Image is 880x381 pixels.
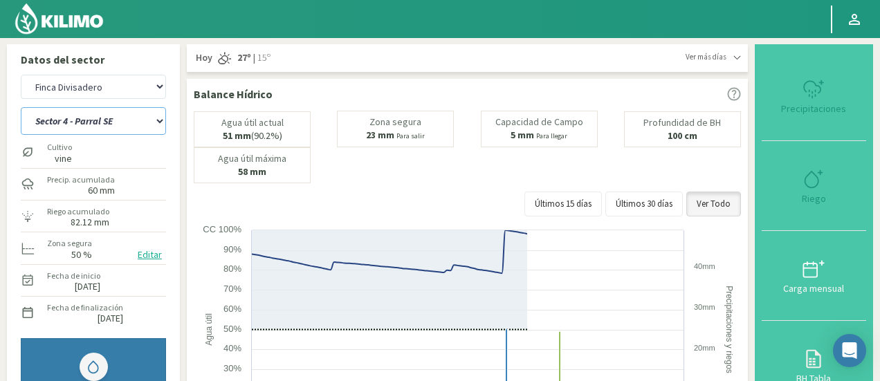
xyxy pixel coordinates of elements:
p: Capacidad de Campo [495,117,583,127]
span: | [253,51,255,65]
button: Últimos 15 días [524,192,602,216]
text: 60% [223,304,241,314]
div: Precipitaciones [766,104,862,113]
label: Riego acumulado [47,205,109,218]
label: 82.12 mm [71,218,109,227]
text: CC 100% [203,224,241,234]
p: (90.2%) [223,131,282,141]
p: Zona segura [369,117,421,127]
label: 50 % [71,250,92,259]
button: Editar [134,247,166,263]
text: 30mm [694,303,715,311]
text: 30% [223,363,241,373]
text: 50% [223,324,241,334]
label: 60 mm [88,186,115,195]
p: Agua útil actual [221,118,284,128]
button: Precipitaciones [762,51,866,141]
b: 51 mm [223,129,251,142]
strong: 27º [237,51,251,64]
b: 100 cm [668,129,697,142]
span: Hoy [194,51,212,65]
text: 40% [223,343,241,353]
button: Ver Todo [686,192,741,216]
span: 15º [255,51,271,65]
text: 20mm [694,344,715,352]
text: Precipitaciones y riegos [724,286,734,373]
div: Carga mensual [766,284,862,293]
div: Open Intercom Messenger [833,334,866,367]
b: 58 mm [238,165,266,178]
small: Para salir [396,131,425,140]
text: 70% [223,284,241,294]
label: Fecha de finalización [47,301,123,314]
button: Últimos 30 días [605,192,683,216]
p: Agua útil máxima [218,154,286,164]
label: Cultivo [47,141,72,154]
label: vine [47,154,72,163]
p: Balance Hídrico [194,86,273,102]
text: Agua útil [204,313,214,346]
div: Riego [766,194,862,203]
button: Carga mensual [762,231,866,321]
label: [DATE] [98,314,123,323]
p: Profundidad de BH [643,118,721,128]
button: Riego [762,141,866,231]
label: Fecha de inicio [47,270,100,282]
text: 40mm [694,262,715,270]
label: Zona segura [47,237,92,250]
label: [DATE] [75,282,100,291]
small: Para llegar [536,131,567,140]
text: 90% [223,244,241,254]
b: 5 mm [511,129,534,141]
label: Precip. acumulada [47,174,115,186]
img: Kilimo [14,2,104,35]
span: Ver más días [686,51,726,63]
p: Datos del sector [21,51,166,68]
b: 23 mm [366,129,394,141]
text: 80% [223,263,241,274]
